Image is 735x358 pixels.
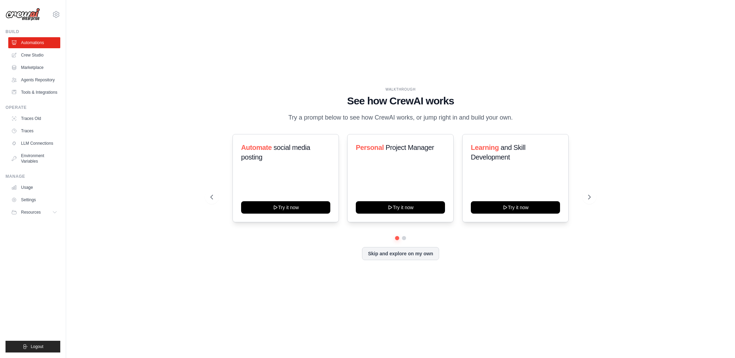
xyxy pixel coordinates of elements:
a: Traces [8,125,60,136]
span: Logout [31,344,43,349]
span: and Skill Development [471,144,525,161]
button: Logout [6,341,60,352]
span: Resources [21,209,41,215]
span: Personal [356,144,384,151]
button: Try it now [356,201,445,214]
div: Operate [6,105,60,110]
a: Usage [8,182,60,193]
a: Traces Old [8,113,60,124]
button: Try it now [471,201,560,214]
button: Try it now [241,201,330,214]
a: LLM Connections [8,138,60,149]
span: Project Manager [386,144,434,151]
span: Learning [471,144,499,151]
div: WALKTHROUGH [210,87,591,92]
a: Agents Repository [8,74,60,85]
img: Logo [6,8,40,21]
span: social media posting [241,144,310,161]
p: Try a prompt below to see how CrewAI works, or jump right in and build your own. [285,113,516,123]
button: Resources [8,207,60,218]
a: Crew Studio [8,50,60,61]
a: Environment Variables [8,150,60,167]
div: Manage [6,174,60,179]
div: Build [6,29,60,34]
a: Automations [8,37,60,48]
a: Settings [8,194,60,205]
span: Automate [241,144,272,151]
button: Skip and explore on my own [362,247,439,260]
a: Tools & Integrations [8,87,60,98]
h1: See how CrewAI works [210,95,591,107]
a: Marketplace [8,62,60,73]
